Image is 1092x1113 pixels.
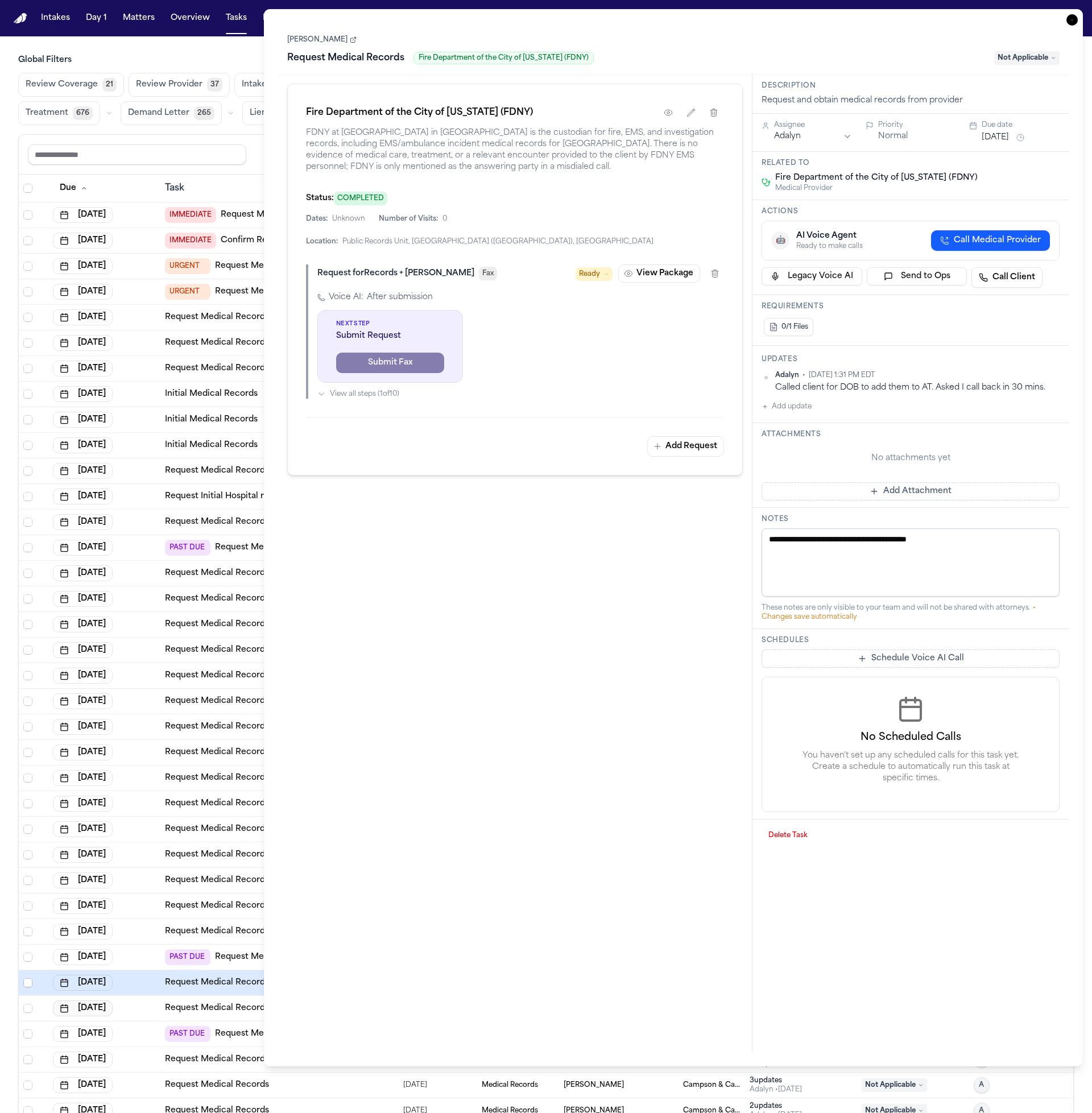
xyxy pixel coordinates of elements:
[982,132,1009,143] button: [DATE]
[764,318,813,336] button: 0/1 Files
[762,826,814,845] button: Delete Task
[762,400,812,413] button: Add update
[775,172,978,184] span: Fire Department of the City of [US_STATE] (FDNY)
[762,430,1060,439] h3: Attachments
[317,390,724,399] button: View all steps (1of10)
[118,8,159,28] button: Matters
[14,13,27,24] img: Finch Logo
[994,51,1060,65] span: Not Applicable
[26,107,68,119] span: Treatment
[367,292,433,303] span: After submission
[283,49,409,67] h1: Request Medical Records
[762,515,1060,524] h3: Notes
[36,8,75,28] button: Intakes
[762,207,1060,216] h3: Actions
[336,330,444,342] span: Submit Request
[801,750,1020,784] p: You haven't set up any scheduled calls for this task yet. Create a schedule to automatically run ...
[982,121,1060,130] div: Due date
[647,436,724,457] button: Add Request
[242,79,267,90] span: Intake
[762,159,1060,168] h3: Related to
[796,230,863,242] div: AI Voice Agent
[258,8,290,28] button: Firms
[867,267,967,286] button: Send to Ops
[306,237,338,246] span: Location:
[129,73,230,97] button: Review Provider37
[306,194,334,202] span: Status:
[762,95,1060,106] div: Request and obtain medical records from provider
[1014,131,1027,144] button: Snooze task
[762,482,1060,500] button: Add Attachment
[762,267,862,286] button: Legacy Voice AI
[775,184,978,193] span: Medical Provider
[579,268,600,280] span: Ready
[332,214,365,224] span: Unknown
[242,101,303,125] button: Liens288
[762,636,1060,645] h3: Schedules
[329,292,363,303] span: Voice AI:
[762,649,1060,668] button: Schedule Voice AI Call
[878,131,908,142] button: Normal
[306,214,328,224] span: Dates:
[878,121,956,130] div: Priority
[762,603,1060,622] div: These notes are only visible to your team and will not be shared with attorneys.
[775,371,799,380] span: Adalyn
[971,267,1043,288] a: Call Client
[221,8,251,28] button: Tasks
[306,106,533,119] h1: Fire Department of the City of [US_STATE] (FDNY)
[136,79,202,90] span: Review Provider
[166,8,214,28] button: Overview
[762,355,1060,364] h3: Updates
[306,127,724,173] span: FDNY at [GEOGRAPHIC_DATA] in [GEOGRAPHIC_DATA] is the custodian for fire, EMS, and investigation ...
[334,192,387,205] span: COMPLETED
[809,371,875,380] span: [DATE] 1:31 PM EDT
[330,390,399,399] span: View all steps ( 1 of 10 )
[931,230,1050,251] button: Call Medical Provider
[18,73,124,97] button: Review Coverage21
[413,52,594,64] span: Fire Department of the City of [US_STATE] (FDNY)
[297,8,346,28] button: The Flock
[81,8,111,28] button: Day 1
[336,353,444,373] button: Submit Fax
[618,264,700,283] button: View Package
[776,235,785,246] span: 🤖
[234,73,302,97] button: Intake1082
[194,106,214,120] span: 265
[442,214,447,224] span: 0
[762,302,1060,311] h3: Requirements
[317,268,474,279] div: Request for Records + [PERSON_NAME]
[121,101,222,125] button: Demand Letter265
[762,453,1060,464] div: No attachments yet
[353,8,405,28] button: crownMetrics
[762,81,1060,90] h3: Description
[14,13,27,24] a: Home
[781,322,808,332] span: 0/1 Files
[479,267,497,280] button: Fax
[379,214,438,224] span: Number of Visits:
[954,235,1041,246] span: Call Medical Provider
[102,78,117,92] span: 21
[18,55,1074,66] h3: Global Filters
[128,107,189,119] span: Demand Letter
[73,106,93,120] span: 676
[287,35,357,44] a: [PERSON_NAME]
[18,101,100,125] button: Treatment676
[803,371,805,380] span: •
[207,78,222,92] span: 37
[774,121,852,130] div: Assignee
[342,237,653,246] span: Public Records Unit, [GEOGRAPHIC_DATA] ([GEOGRAPHIC_DATA]), [GEOGRAPHIC_DATA]
[336,320,444,328] span: Next Step
[796,242,863,251] div: Ready to make calls
[26,79,98,90] span: Review Coverage
[250,107,271,119] span: Liens
[780,730,1041,746] h3: No Scheduled Calls
[775,382,1060,393] div: Called client for DOB to add them to AT. Asked I call back in 30 mins.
